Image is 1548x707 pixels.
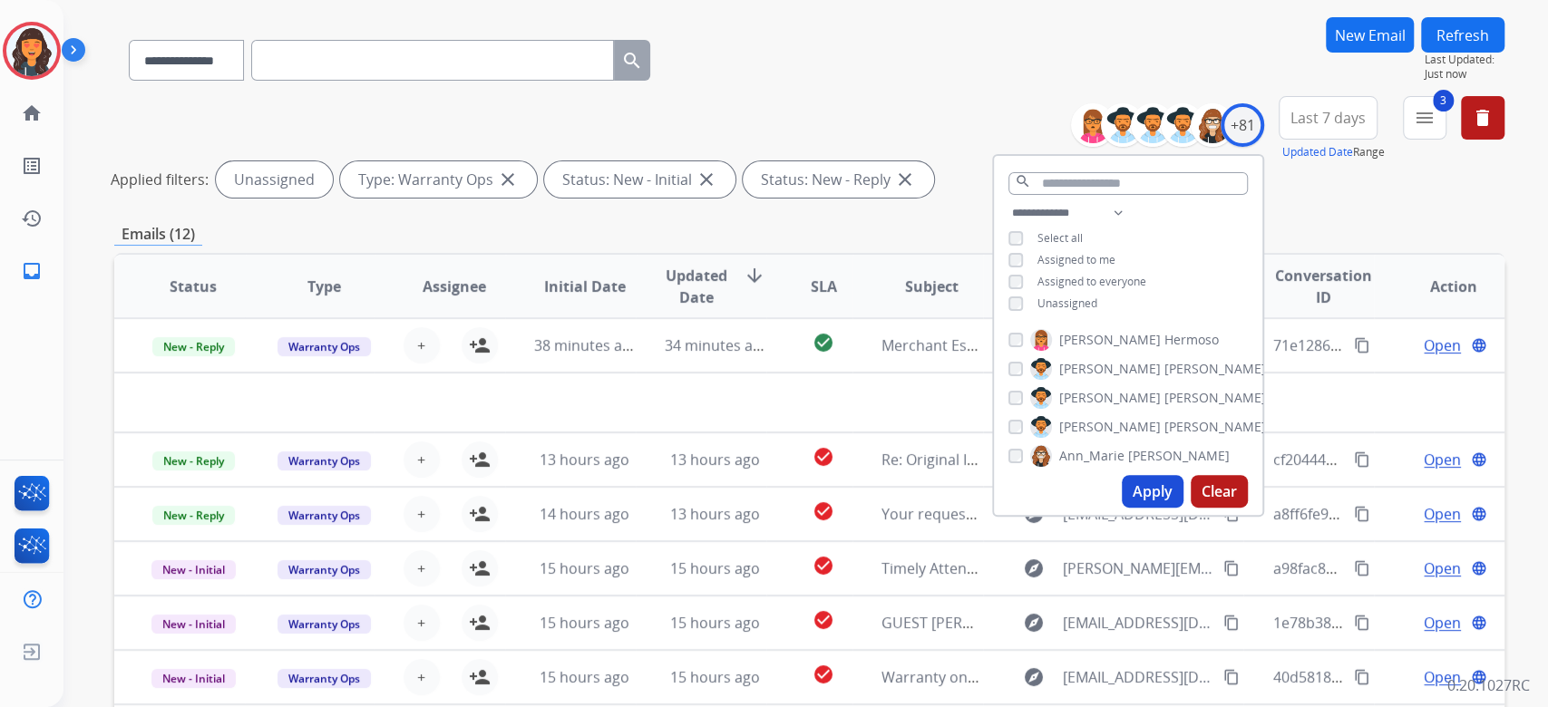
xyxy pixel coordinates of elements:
span: Assignee [423,276,486,297]
button: + [404,327,440,363]
span: + [417,334,425,356]
span: cf20444d-1cb7-480e-90c0-50717f8a872d [1272,450,1544,470]
mat-icon: content_copy [1354,451,1370,468]
span: 40d5818b-796e-469f-b36c-3b687297ef91 [1272,667,1547,687]
p: Emails (12) [114,223,202,246]
span: a8ff6fe9-a1b1-42e3-9a0f-751948e44913 [1272,504,1539,524]
span: Last 7 days [1290,114,1366,121]
div: Type: Warranty Ops [340,161,537,198]
span: [PERSON_NAME] [1128,447,1230,465]
span: 38 minutes ago [534,335,639,355]
span: Hermoso [1164,331,1219,349]
span: 15 hours ago [670,558,760,578]
span: Last Updated: [1425,53,1504,67]
mat-icon: search [621,50,643,72]
span: New - Initial [151,615,236,634]
th: Action [1374,255,1504,318]
span: [PERSON_NAME] [1164,360,1266,378]
button: Apply [1122,475,1183,508]
div: Status: New - Reply [743,161,934,198]
mat-icon: person_add [469,557,491,579]
span: Open [1424,449,1461,470]
mat-icon: person_add [469,449,491,470]
span: 13 hours ago [540,450,629,470]
mat-icon: language [1471,669,1487,685]
span: New - Reply [152,451,235,470]
span: [EMAIL_ADDRESS][DOMAIN_NAME] [1063,612,1213,634]
button: Refresh [1421,17,1504,53]
span: 15 hours ago [670,613,760,633]
span: 14 hours ago [540,504,629,524]
span: Warranty Ops [277,451,371,470]
span: 3 [1433,90,1454,111]
mat-icon: check_circle [813,609,834,631]
span: + [417,557,425,579]
span: Warranty Ops [277,615,371,634]
mat-icon: person_add [469,334,491,356]
span: Range [1282,144,1385,160]
span: [PERSON_NAME] [1164,389,1266,407]
span: 71e1286a-fef8-4a17-8ecf-d778e19fd9c4 [1272,335,1537,355]
span: Warranty Ops [277,337,371,356]
mat-icon: content_copy [1223,560,1240,576]
span: 34 minutes ago [665,335,770,355]
span: Open [1424,666,1461,688]
span: Open [1424,612,1461,634]
span: Type [307,276,341,297]
mat-icon: check_circle [813,500,834,522]
span: Warranty Ops [277,560,371,579]
mat-icon: arrow_downward [744,265,765,286]
span: Assigned to everyone [1037,274,1146,289]
span: 13 hours ago [670,504,760,524]
span: + [417,449,425,470]
span: Warranty on KOIL CALLA plush remote mattress [881,667,1209,687]
span: New - Reply [152,506,235,525]
span: [EMAIL_ADDRESS][DOMAIN_NAME] [1063,666,1213,688]
mat-icon: language [1471,337,1487,353]
mat-icon: check_circle [813,663,834,685]
span: + [417,666,425,688]
mat-icon: content_copy [1223,615,1240,631]
span: [PERSON_NAME] [1059,360,1161,378]
span: Just now [1425,67,1504,82]
span: Select all [1037,230,1083,246]
span: Status [170,276,217,297]
span: [PERSON_NAME] [1164,418,1266,436]
mat-icon: language [1471,615,1487,631]
span: Open [1424,334,1461,356]
button: + [404,441,440,478]
p: Applied filters: [111,169,209,190]
p: 0.20.1027RC [1447,674,1530,696]
span: a98fac83-03fd-4eb7-bc7a-747516887e1c [1272,558,1544,578]
span: New - Reply [152,337,235,356]
mat-icon: list_alt [21,155,43,177]
span: + [417,612,425,634]
mat-icon: delete [1472,107,1494,129]
span: [PERSON_NAME] [1059,389,1161,407]
mat-icon: language [1471,506,1487,522]
mat-icon: explore [1023,612,1045,634]
mat-icon: check_circle [813,332,834,353]
button: + [404,605,440,641]
mat-icon: language [1471,560,1487,576]
span: Unassigned [1037,295,1097,311]
span: [PERSON_NAME][EMAIL_ADDRESS][PERSON_NAME][DOMAIN_NAME] [1063,557,1213,579]
mat-icon: content_copy [1354,615,1370,631]
span: Updated Date [665,265,729,308]
mat-icon: explore [1023,666,1045,688]
span: New - Initial [151,669,236,688]
span: SLA [810,276,836,297]
mat-icon: history [21,208,43,229]
mat-icon: close [497,169,519,190]
mat-icon: person_add [469,503,491,525]
mat-icon: close [894,169,916,190]
mat-icon: content_copy [1354,506,1370,522]
button: + [404,496,440,532]
span: 15 hours ago [540,667,629,687]
div: Status: New - Initial [544,161,735,198]
span: + [417,503,425,525]
mat-icon: content_copy [1354,669,1370,685]
mat-icon: content_copy [1354,560,1370,576]
span: GUEST [PERSON_NAME] [PERSON_NAME]/ SO$ 233H579996 [881,613,1284,633]
img: avatar [6,25,57,76]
